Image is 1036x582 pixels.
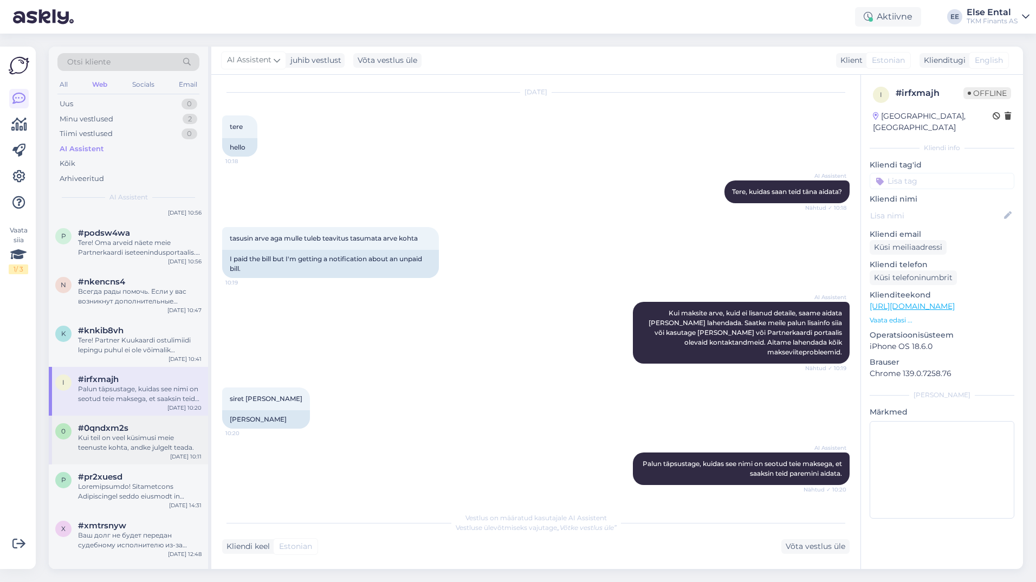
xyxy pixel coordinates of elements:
[61,329,66,338] span: k
[880,90,882,99] span: i
[78,423,128,433] span: #0qndxm2s
[947,9,962,24] div: EE
[286,55,341,66] div: juhib vestlust
[870,289,1014,301] p: Klienditeekond
[62,378,64,386] span: i
[109,192,148,202] span: AI Assistent
[78,238,202,257] div: Tere! Oma arveid näete meie Partnerkaardi iseteenindusportaalis. [MEDICAL_DATA] [DOMAIN_NAME] [PE...
[169,501,202,509] div: [DATE] 14:31
[967,8,1029,25] a: Else EntalTKM Finants AS
[60,158,75,169] div: Kõik
[168,550,202,558] div: [DATE] 12:48
[806,444,846,452] span: AI Assistent
[130,77,157,92] div: Socials
[168,257,202,266] div: [DATE] 10:56
[870,341,1014,352] p: iPhone OS 18.6.0
[963,87,1011,99] span: Offline
[872,55,905,66] span: Estonian
[225,279,266,287] span: 10:19
[870,390,1014,400] div: [PERSON_NAME]
[279,541,312,552] span: Estonian
[870,193,1014,205] p: Kliendi nimi
[870,173,1014,189] input: Lisa tag
[78,531,202,550] div: Ваш долг не будет передан судебному исполнителю из-за двухдневной просрочки. Уведомление о задолж...
[805,364,846,372] span: Nähtud ✓ 10:19
[870,329,1014,341] p: Operatsioonisüsteem
[732,187,842,196] span: Tere, kuidas saan teid täna aidata?
[804,486,846,494] span: Nähtud ✓ 10:20
[806,172,846,180] span: AI Assistent
[855,7,921,27] div: Aktiivne
[920,55,966,66] div: Klienditugi
[870,229,1014,240] p: Kliendi email
[9,55,29,76] img: Askly Logo
[222,138,257,157] div: hello
[870,301,955,311] a: [URL][DOMAIN_NAME]
[896,87,963,100] div: # irfxmajh
[90,77,109,92] div: Web
[456,523,617,532] span: Vestluse ülevõtmiseks vajutage
[222,250,439,278] div: I paid the bill but I'm getting a notification about an unpaid bill.
[182,99,197,109] div: 0
[230,234,418,242] span: tasusin arve aga mulle tuleb teavitus tasumata arve kohta
[870,143,1014,153] div: Kliendi info
[225,429,266,437] span: 10:20
[168,209,202,217] div: [DATE] 10:56
[177,77,199,92] div: Email
[227,54,271,66] span: AI Assistent
[78,482,202,501] div: Loremipsumdo! Sitametcons Adipiscingel seddo eiusmodt in utlabo etdolorema, aliquaeni adminimv, q...
[465,514,607,522] span: Vestlus on määratud kasutajale AI Assistent
[78,277,125,287] span: #nkencns4
[870,159,1014,171] p: Kliendi tag'id
[9,264,28,274] div: 1 / 3
[353,53,422,68] div: Võta vestlus üle
[169,355,202,363] div: [DATE] 10:41
[61,427,66,435] span: 0
[975,55,1003,66] span: English
[9,225,28,274] div: Vaata siia
[60,99,73,109] div: Uus
[61,476,66,484] span: p
[870,240,947,255] div: Küsi meiliaadressi
[61,232,66,240] span: p
[870,315,1014,325] p: Vaata edasi ...
[870,270,957,285] div: Küsi telefoninumbrit
[230,395,302,403] span: siret [PERSON_NAME]
[60,114,113,125] div: Minu vestlused
[230,122,243,131] span: tere
[78,228,130,238] span: #podsw4wa
[967,17,1018,25] div: TKM Finants AS
[167,404,202,412] div: [DATE] 10:20
[60,173,104,184] div: Arhiveeritud
[78,374,119,384] span: #irfxmajh
[170,452,202,461] div: [DATE] 10:11
[836,55,863,66] div: Klient
[61,525,66,533] span: x
[167,306,202,314] div: [DATE] 10:47
[870,406,1014,418] p: Märkmed
[222,87,850,97] div: [DATE]
[870,210,1002,222] input: Lisa nimi
[60,128,113,139] div: Tiimi vestlused
[78,384,202,404] div: Palun täpsustage, kuidas see nimi on seotud teie maksega, et saaksin teid paremini aidata.
[870,357,1014,368] p: Brauser
[873,111,993,133] div: [GEOGRAPHIC_DATA], [GEOGRAPHIC_DATA]
[967,8,1018,17] div: Else Ental
[78,287,202,306] div: Всегда рады помочь. Если у вас возникнут дополнительные вопросы, не стесняйтесь обращаться.
[649,309,844,356] span: Kui maksite arve, kuid ei lisanud detaile, saame aidata [PERSON_NAME] lahendada. Saatke meile pal...
[182,128,197,139] div: 0
[57,77,70,92] div: All
[67,56,111,68] span: Otsi kliente
[806,293,846,301] span: AI Assistent
[781,539,850,554] div: Võta vestlus üle
[78,472,122,482] span: #pr2xuesd
[78,433,202,452] div: Kui teil on veel küsimusi meie teenuste kohta, andke julgelt teada.
[183,114,197,125] div: 2
[870,368,1014,379] p: Chrome 139.0.7258.76
[557,523,617,532] i: „Võtke vestlus üle”
[805,204,846,212] span: Nähtud ✓ 10:18
[225,157,266,165] span: 10:18
[61,281,66,289] span: n
[222,541,270,552] div: Kliendi keel
[78,335,202,355] div: Tere! Partner Kuukaardi ostulimiidi lepingu puhul ei ole võimalik individuaalseid maksegraafikuid...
